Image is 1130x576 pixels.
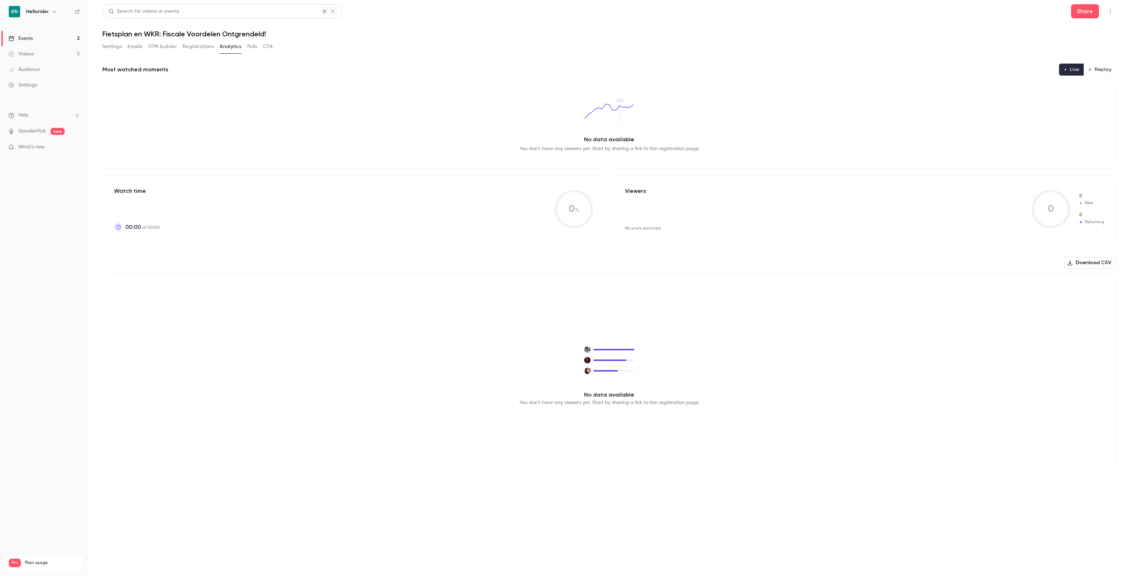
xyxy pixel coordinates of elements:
h6: Hellorider [26,8,49,15]
p: No data available [584,135,634,144]
p: No data available [584,391,634,399]
span: Returning [1079,212,1104,218]
p: Watch time [114,187,160,195]
div: Settings [8,82,37,89]
span: Returning [1079,219,1104,225]
p: of 00:00 [125,223,160,231]
img: Hellorider [9,6,20,17]
li: help-dropdown-opener [8,112,80,119]
button: Polls [247,41,257,52]
p: You don't have any viewers yet. Start by sharing a link to the registration page. [519,399,699,406]
div: Search for videos or events [108,8,179,15]
button: Analytics [220,41,242,52]
div: Audience [8,66,40,73]
button: Settings [102,41,122,52]
div: Videos [8,51,34,58]
span: Help [18,112,29,119]
p: Viewers [625,187,646,195]
button: Share [1071,4,1099,18]
span: Pro [9,559,21,567]
p: You don't have any viewers yet. Start by sharing a link to the registration page. [519,145,699,152]
span: New [1079,193,1104,199]
button: Emails [127,41,142,52]
button: Registrations [183,41,214,52]
button: Replay [1084,64,1116,76]
button: Download CSV [1064,257,1116,268]
span: Plan usage [25,560,79,566]
button: Live [1059,64,1084,76]
div: Events [8,35,33,42]
span: New [1079,200,1104,206]
div: No one's watched [625,226,661,231]
span: 00:00 [125,223,141,231]
span: What's new [18,143,45,151]
button: UTM builder [148,41,177,52]
h1: Fietsplan en WKR: Fiscale Voordelen Ontgrendeld! [102,30,1116,38]
span: new [50,128,65,135]
button: CTA [263,41,273,52]
h2: Most watched moments [102,65,168,74]
a: SpeakerHub [18,127,46,135]
img: No viewers [578,341,640,379]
